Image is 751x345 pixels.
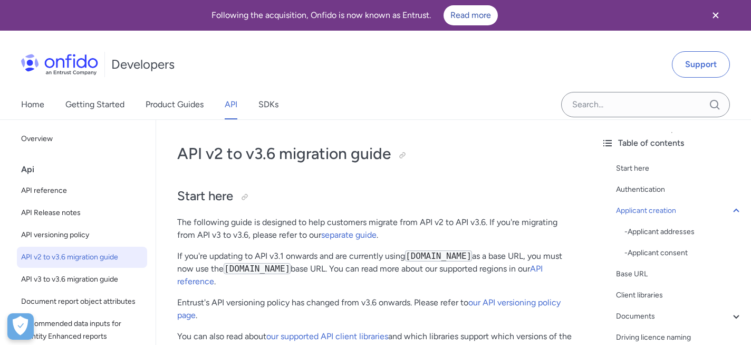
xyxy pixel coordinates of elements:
h1: Developers [111,56,175,73]
svg: Close banner [709,9,722,22]
span: Recommended data inputs for Identity Enhanced reports [21,318,143,343]
a: SDKs [258,90,278,119]
div: Api [21,159,151,180]
p: The following guide is designed to help customers migrate from API v2 to API v3.6. If you're migr... [177,216,572,241]
span: API v3 to v3.6 migration guide [21,273,143,286]
div: - Applicant consent [624,247,743,259]
a: API reference [17,180,147,201]
a: API Release notes [17,202,147,223]
a: Getting Started [65,90,124,119]
a: API reference [177,264,543,286]
input: Onfido search input field [561,92,730,117]
span: Document report object attributes [21,295,143,308]
span: API v2 to v3.6 migration guide [21,251,143,264]
button: Close banner [696,2,735,29]
a: -Applicant addresses [624,226,743,238]
a: Product Guides [146,90,204,119]
h1: API v2 to v3.6 migration guide [177,143,572,164]
a: Document report object attributes [17,291,147,312]
a: API versioning policy [17,225,147,246]
a: Support [672,51,730,78]
a: Read more [444,5,498,25]
a: Applicant creation [616,204,743,217]
button: Open Preferences [7,313,34,340]
div: Following the acquisition, Onfido is now known as Entrust. [13,5,696,25]
code: [DOMAIN_NAME] [405,250,472,262]
a: API v3 to v3.6 migration guide [17,269,147,290]
a: Start here [616,162,743,175]
a: -Applicant consent [624,247,743,259]
img: Onfido Logo [21,54,98,75]
a: API [225,90,237,119]
a: Authentication [616,183,743,196]
a: Documents [616,310,743,323]
p: If you're updating to API v3.1 onwards and are currently using as a base URL, you must now use th... [177,250,572,288]
span: Overview [21,133,143,145]
div: - Applicant addresses [624,226,743,238]
span: API versioning policy [21,229,143,241]
a: Driving licence naming [616,331,743,344]
a: our API versioning policy page [177,297,561,320]
a: API v2 to v3.6 migration guide [17,247,147,268]
span: API Release notes [21,207,143,219]
a: Client libraries [616,289,743,302]
code: [DOMAIN_NAME] [224,263,291,274]
a: Base URL [616,268,743,281]
h2: Start here [177,188,572,206]
div: Table of contents [601,137,743,150]
a: our supported API client libraries [266,331,388,341]
a: separate guide [321,230,377,240]
a: Home [21,90,44,119]
p: Entrust's API versioning policy has changed from v3.6 onwards. Please refer to . [177,296,572,322]
div: Cookie Preferences [7,313,34,340]
a: Overview [17,128,147,150]
span: API reference [21,184,143,197]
